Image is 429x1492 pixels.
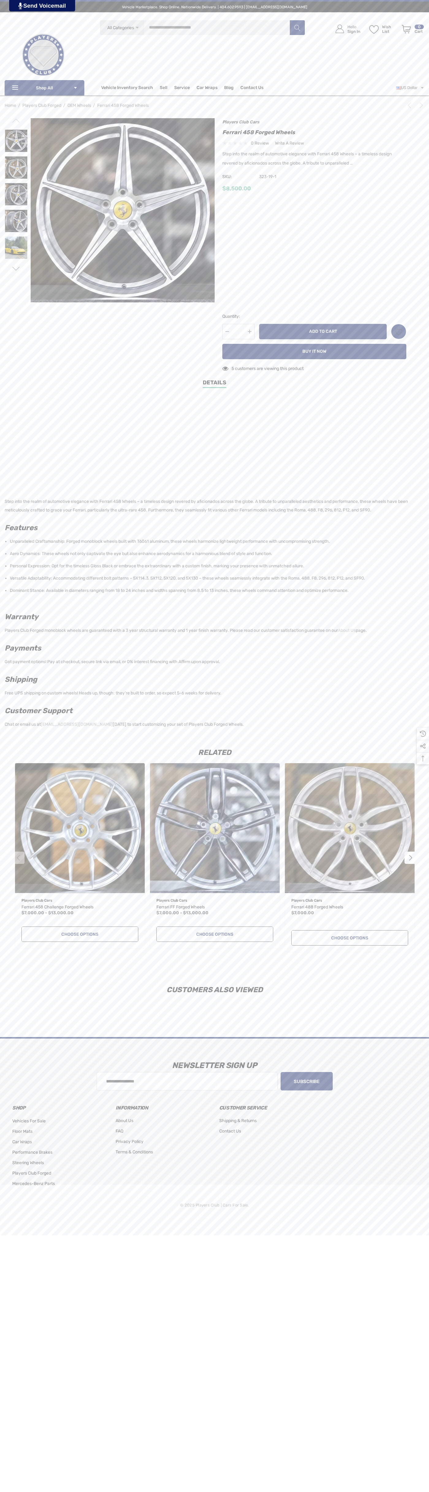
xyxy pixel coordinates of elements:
button: Go to slide 2 of 2 [404,852,417,864]
span: Mercedes-Benz Parts [12,1181,55,1186]
span: Personal Expression: Opt for the timeless Gloss Black or embrace the extraordinary with a custom ... [10,563,304,569]
p: Players Club Cars [291,896,408,904]
h3: Shop [12,1104,106,1112]
a: Terms & Conditions [116,1147,153,1157]
a: Car Wraps [12,1137,32,1147]
span: $8,500.00 [222,185,251,192]
a: Performance Brakes [12,1147,52,1158]
span: 0 review [251,139,269,147]
a: Choose Options [21,927,138,942]
a: Steering Wheels [12,1158,44,1168]
a: Vehicle Inventory Search [101,85,153,92]
svg: Review Your Cart [402,25,411,33]
span: Privacy Policy [116,1139,144,1144]
a: Sell [160,82,174,94]
span: Vehicles For Sale [12,1118,46,1124]
span: $7,000.00 [291,910,314,915]
a: Car Wraps [197,82,224,94]
button: Go to slide 2 of 2 [12,852,25,864]
nav: Breadcrumb [5,100,424,111]
a: Players Club Cars [222,119,259,125]
button: Buy it now [222,344,406,359]
span: Ferrari FF Forged Wheels [156,904,205,910]
img: Ferrari 488 Wheels [285,763,415,893]
svg: Recently Viewed [420,731,426,737]
svg: Icon User Account [335,25,344,33]
span: $7,000.00 - $13,000.00 [21,910,74,915]
img: Ferrari 458 Wheels [5,156,27,179]
span: Performance Brakes [12,1150,52,1155]
iframe: YouTube video player [127,398,299,495]
span: Versatile Adaptability: Accommodating different bolt patterns – 5X114.3, 5X112, 5X120, and 5X130 ... [10,576,365,581]
p: 0 [415,25,424,29]
p: Players Club Cars [21,896,138,904]
span: Service [174,85,190,92]
p: Free UPS shipping on custom wheels! Heads up, though: they're built to order, so expect 5-6 weeks... [5,687,421,697]
span: Write a Review [275,141,304,146]
p: Sign In [347,29,360,34]
span: 323-19-1 [253,173,276,181]
a: Ferrari 458 Challenge Forged Wheels,Price range from $7,000.00 to $13,000.00 [21,903,138,911]
p: Cart [415,29,424,34]
a: Ferrari 458 Forged Wheels [97,103,149,108]
span: Unparalleled Craftsmanship: Forged monoblock wheels built with T6061 aluminum, these wheels harmo... [10,539,330,544]
span: Car Wraps [12,1139,32,1144]
button: Search [289,20,305,35]
svg: Icon Line [11,84,21,91]
h2: Payments [5,643,421,654]
img: Players Club | Cars For Sale [13,24,74,86]
span: Step into the realm of automotive elegance with Ferrari 458 Wheels – a timeless design revered by... [5,499,408,513]
h2: Related [12,749,417,756]
img: PjwhLS0gR2VuZXJhdG9yOiBHcmF2aXQuaW8gLS0+PHN2ZyB4bWxucz0iaHR0cDovL3d3dy53My5vcmcvMjAwMC9zdmciIHhtb... [18,2,22,9]
a: Details [203,379,226,388]
a: Shipping & Returns [219,1116,257,1126]
a: Privacy Policy [116,1136,144,1147]
span: Step into the realm of automotive elegance with Ferrari 458 Wheels – a timeless design revered by... [222,151,392,166]
svg: Icon Arrow Down [73,86,78,90]
span: Steering Wheels [12,1160,44,1165]
h2: Customers Also Viewed [12,986,417,993]
span: Blog [224,85,234,92]
a: Wish List Wish List [366,18,399,40]
a: Ferrari 488 Forged Wheels,$7,000.00 [291,903,408,911]
a: Choose Options [156,927,273,942]
span: Dominant Stance: Available in diameters ranging from 18 to 24 inches and widths spanning from 8.5... [10,588,349,593]
h3: Newsletter Sign Up [8,1056,421,1075]
svg: Icon Arrow Down [135,25,140,30]
a: Ferrari FF Forged Wheels,Price range from $7,000.00 to $13,000.00 [150,763,280,893]
span: Contact Us [240,85,263,92]
img: Ferrari 458 Wheels [5,130,27,152]
h3: Information [116,1104,210,1112]
p: Got payment options! Pay at checkout, secure link via email, or 0% interest financing with Affirm... [5,656,421,666]
span: FAQ [116,1129,123,1134]
a: Players Club Forged [12,1168,51,1179]
h2: Shipping [5,674,421,685]
a: Wish List [391,324,406,339]
span: Car Wraps [197,85,217,92]
a: Choose Options [291,930,408,946]
a: Mercedes-Benz Parts [12,1179,55,1189]
img: Ferrari 458 Wheels [31,118,215,302]
p: Hello [347,25,360,29]
p: Chat or email us at [DATE] to start customizing your set of Players Club Forged Wheels. [5,718,421,729]
span: OEM Wheels [67,103,91,108]
a: Previous [406,102,415,108]
a: Home [5,103,16,108]
svg: Wish List [369,25,379,34]
a: USD [396,82,424,94]
a: Players Club Forged [22,103,61,108]
a: Contact Us [219,1126,241,1136]
span: Vehicle Marketplace. Shop Online. Nationwide Delivery. | 404.602.9593 | [EMAIL_ADDRESS][DOMAIN_NAME] [122,5,307,9]
a: Cart with 0 items [399,18,424,42]
a: Ferrari 488 Forged Wheels,$7,000.00 [285,763,415,893]
a: FAQ [116,1126,123,1136]
span: Shipping & Returns [219,1118,257,1123]
span: Sell [160,85,167,92]
h2: Customer Support [5,705,421,716]
span: Floor Mats [12,1129,33,1134]
h1: Ferrari 458 Forged Wheels [222,127,406,137]
span: Ferrari 488 Forged Wheels [291,904,343,910]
